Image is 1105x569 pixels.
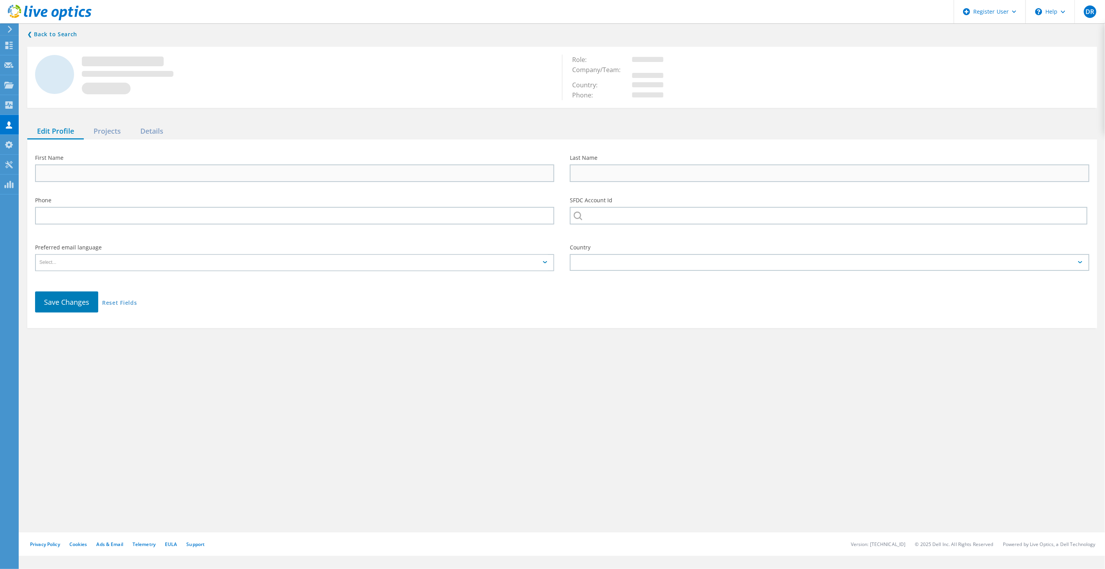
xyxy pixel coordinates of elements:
label: Last Name [570,155,1089,161]
a: Back to search [27,30,77,39]
label: SFDC Account Id [570,198,1089,203]
li: Powered by Live Optics, a Dell Technology [1003,541,1096,548]
div: Details [131,124,173,140]
div: Edit Profile [27,124,84,140]
li: © 2025 Dell Inc. All Rights Reserved [915,541,994,548]
a: Cookies [69,541,87,548]
a: EULA [165,541,177,548]
svg: \n [1035,8,1042,15]
a: Support [186,541,205,548]
span: Save Changes [44,297,89,307]
label: Phone [35,198,554,203]
a: Privacy Policy [30,541,60,548]
a: Telemetry [133,541,156,548]
span: Company/Team: [572,65,628,74]
span: Country: [572,81,605,89]
a: Reset Fields [102,300,137,307]
a: Ads & Email [97,541,123,548]
a: Live Optics Dashboard [8,16,92,22]
label: Preferred email language [35,245,554,250]
span: DR [1086,9,1094,15]
span: Phone: [572,91,601,99]
button: Save Changes [35,292,98,313]
span: Role: [572,55,594,64]
div: Projects [84,124,131,140]
li: Version: [TECHNICAL_ID] [851,541,906,548]
label: Country [570,245,1089,250]
label: First Name [35,155,554,161]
